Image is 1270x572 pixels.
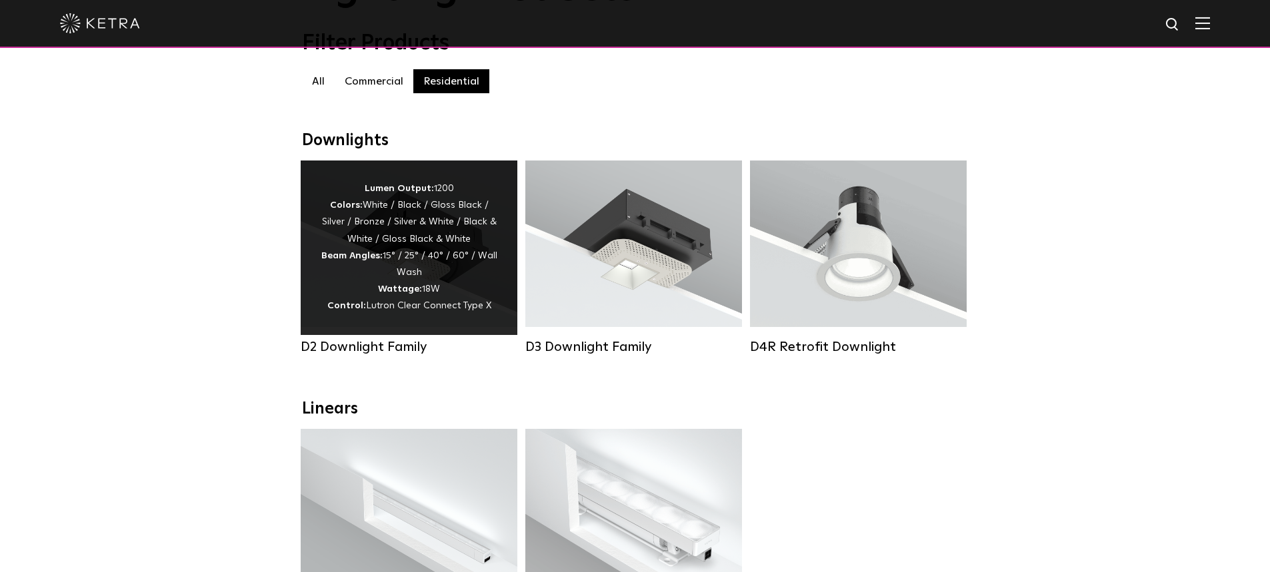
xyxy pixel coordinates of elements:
strong: Control: [327,301,366,310]
div: Linears [302,400,969,419]
strong: Colors: [330,200,363,210]
div: D2 Downlight Family [301,339,517,355]
strong: Beam Angles: [321,251,383,260]
span: Lutron Clear Connect Type X [366,301,491,310]
label: Commercial [335,69,413,93]
div: D3 Downlight Family [525,339,742,355]
label: Residential [413,69,489,93]
a: D2 Downlight Family Lumen Output:1200Colors:White / Black / Gloss Black / Silver / Bronze / Silve... [301,160,517,355]
strong: Lumen Output: [365,184,434,193]
a: D4R Retrofit Downlight Lumen Output:800Colors:White / BlackBeam Angles:15° / 25° / 40° / 60°Watta... [750,160,967,355]
div: 1200 White / Black / Gloss Black / Silver / Bronze / Silver & White / Black & White / Gloss Black... [321,180,497,315]
label: All [302,69,335,93]
strong: Wattage: [378,284,422,294]
div: D4R Retrofit Downlight [750,339,967,355]
img: search icon [1165,17,1181,33]
a: D3 Downlight Family Lumen Output:700 / 900 / 1100Colors:White / Black / Silver / Bronze / Paintab... [525,160,742,355]
img: Hamburger%20Nav.svg [1195,17,1210,29]
div: Downlights [302,131,969,150]
img: ketra-logo-2019-white [60,13,140,33]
